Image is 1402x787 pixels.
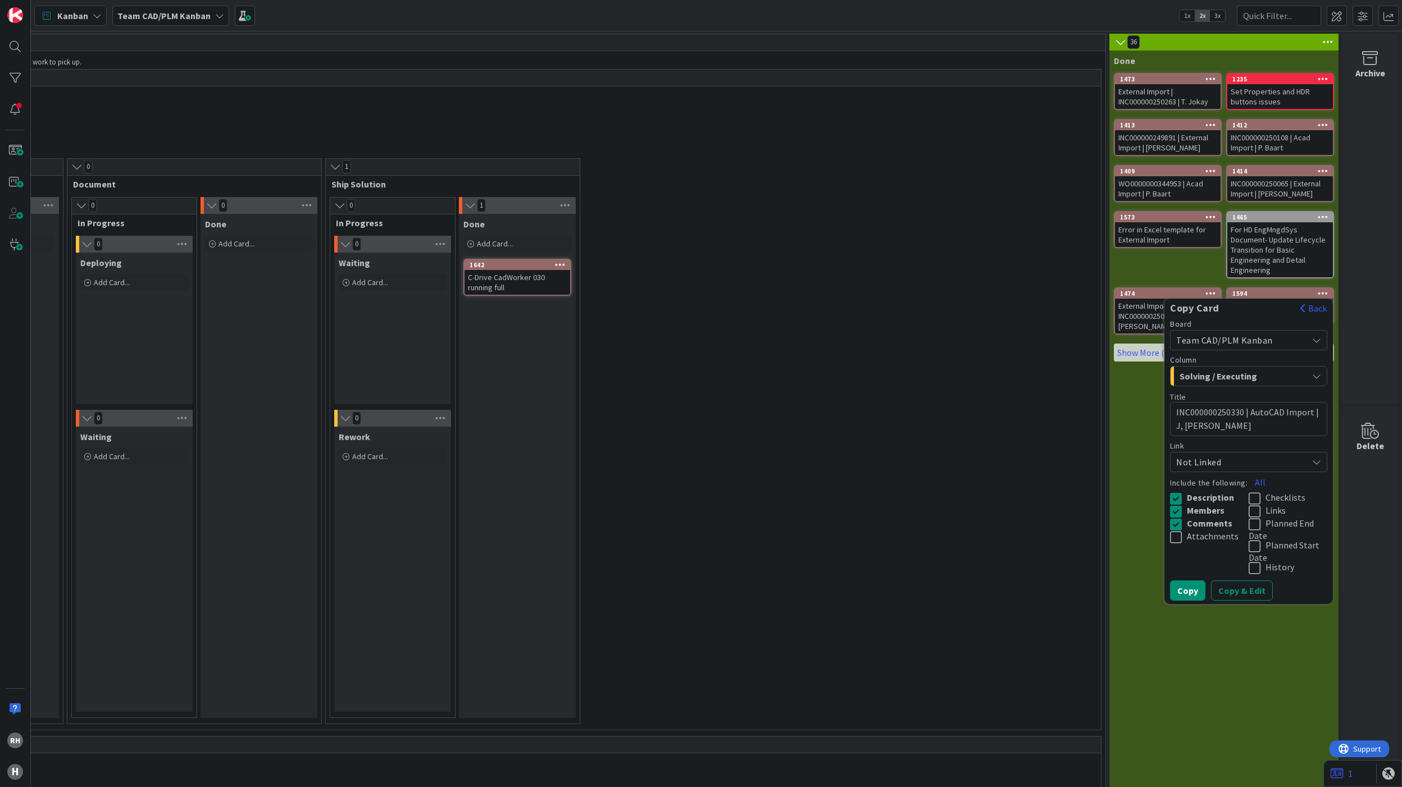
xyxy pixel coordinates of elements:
label: Include the following: [1170,479,1248,487]
a: Show More (26) [1114,344,1334,362]
button: Copy & Edit [1211,580,1273,601]
div: C-Drive CadWorker 030 running full [465,270,570,295]
span: Add Card... [94,451,130,461]
span: In Progress [336,217,441,228]
div: 1594Copy CardBackBoardTeam CAD/PLM KanbanColumnSolving / ExecutingSolving / ExecutingTitleINC0000... [1227,289,1333,299]
span: 0 [347,199,356,212]
span: Waiting [339,257,370,268]
span: Done [463,218,485,230]
span: Document [73,179,307,190]
button: All [1248,472,1273,492]
span: Not Linked [1176,454,1302,470]
div: 1413INC000000249891 | External Import | [PERSON_NAME] [1115,120,1221,155]
textarea: INC000000250330 | AutoCAD Import | J, [PERSON_NAME] [1170,402,1327,436]
div: 1235Set Properties and HDR buttons issues [1227,74,1333,109]
a: 1473External Import | INC000000250263 | T. Jokay [1114,73,1222,110]
div: 1413 [1120,121,1221,129]
div: 1413 [1115,120,1221,130]
div: 1474 [1115,289,1221,299]
label: Title [1170,392,1186,402]
div: 1409WO0000000344953 | Acad Import | P. Baart [1115,166,1221,201]
div: 1409 [1115,166,1221,176]
span: Add Card... [477,239,513,249]
a: 1413INC000000249891 | External Import | [PERSON_NAME] [1114,119,1222,156]
div: Delete [1357,439,1384,452]
span: 0 [352,411,361,425]
span: Add Card... [219,239,254,249]
div: 1414 [1227,166,1333,176]
button: Planned Start Date [1249,540,1327,562]
div: 1573 [1115,212,1221,222]
div: 1642 [470,261,570,269]
a: 1594Copy CardBackBoardTeam CAD/PLM KanbanColumnSolving / ExecutingSolving / ExecutingTitleINC0000... [1226,287,1334,324]
div: 1235 [1227,74,1333,84]
span: Add Card... [94,277,130,287]
a: 1465For HD EngMngdSys Document- Update Lifecycle Transition for Basic Engineering and Detail Engi... [1226,211,1334,278]
span: Done [205,218,226,230]
a: 1 [1331,767,1353,780]
div: 1465For HD EngMngdSys Document- Update Lifecycle Transition for Basic Engineering and Detail Engi... [1227,212,1333,277]
button: Links [1249,505,1327,518]
span: 1 [342,160,351,173]
div: 1594 [1232,290,1333,298]
span: Team CAD/PLM Kanban [1176,335,1273,346]
div: 1412 [1232,121,1333,129]
div: External Import | INC000000250199 | [PERSON_NAME] [1115,299,1221,333]
span: Add Card... [352,451,388,461]
div: Set Properties and HDR buttons issues [1227,84,1333,109]
div: 1573Error in Excel template for External Import [1115,212,1221,247]
div: 1414 [1232,167,1333,175]
span: Done [1114,55,1135,66]
span: 1x [1180,10,1195,21]
input: Quick Filter... [1237,6,1321,26]
button: Attachments [1170,531,1249,544]
span: Attachments [1187,530,1239,542]
span: Column [1170,356,1196,364]
span: Kanban [57,9,88,22]
a: 1642C-Drive CadWorker 030 running full [463,259,571,296]
span: 36 [1127,35,1140,49]
a: 1412INC000000250108 | Acad Import | P. Baart [1226,119,1334,156]
span: 0 [94,411,103,425]
div: 1465 [1227,212,1333,222]
div: 1642C-Drive CadWorker 030 running full [465,260,570,295]
span: 0 [84,160,93,173]
span: Description [1187,492,1234,503]
span: Support [24,2,51,15]
span: 2x [1195,10,1210,21]
div: 1412 [1227,120,1333,130]
span: History [1266,561,1294,573]
span: Link [1170,442,1184,450]
div: 1409 [1120,167,1221,175]
div: INC000000249891 | External Import | [PERSON_NAME] [1115,130,1221,155]
span: 0 [88,199,97,212]
div: RH [7,733,23,748]
div: 1235 [1232,75,1333,83]
span: Deploying [80,257,122,268]
button: Checklists [1249,492,1327,505]
span: Planned Start Date [1249,539,1319,563]
span: Add Card... [352,277,388,287]
span: 3x [1210,10,1225,21]
span: 0 [219,199,227,212]
div: 1573 [1120,213,1221,221]
span: Rework [339,431,370,442]
div: 1414INC000000250065 | External Import | [PERSON_NAME] [1227,166,1333,201]
div: 1474External Import | INC000000250199 | [PERSON_NAME] [1115,289,1221,333]
span: In Progress [78,217,183,228]
span: 0 [352,237,361,251]
span: Links [1266,505,1286,516]
span: Checklists [1266,492,1305,503]
div: 1412INC000000250108 | Acad Import | P. Baart [1227,120,1333,155]
span: 1 [477,199,486,212]
div: 1594Copy CardBackBoardTeam CAD/PLM KanbanColumnSolving / ExecutingSolving / ExecutingTitleINC0000... [1227,289,1333,323]
span: Comments [1187,518,1232,529]
div: For HD EngMngdSys Document- Update Lifecycle Transition for Basic Engineering and Detail Engineering [1227,222,1333,277]
button: Back [1300,302,1327,314]
button: Solving / Executing [1170,366,1327,386]
span: Ship Solution [331,179,566,190]
button: Description [1170,492,1249,505]
button: History [1249,562,1327,575]
button: Members [1170,505,1249,518]
span: Planned End Date [1249,518,1314,541]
